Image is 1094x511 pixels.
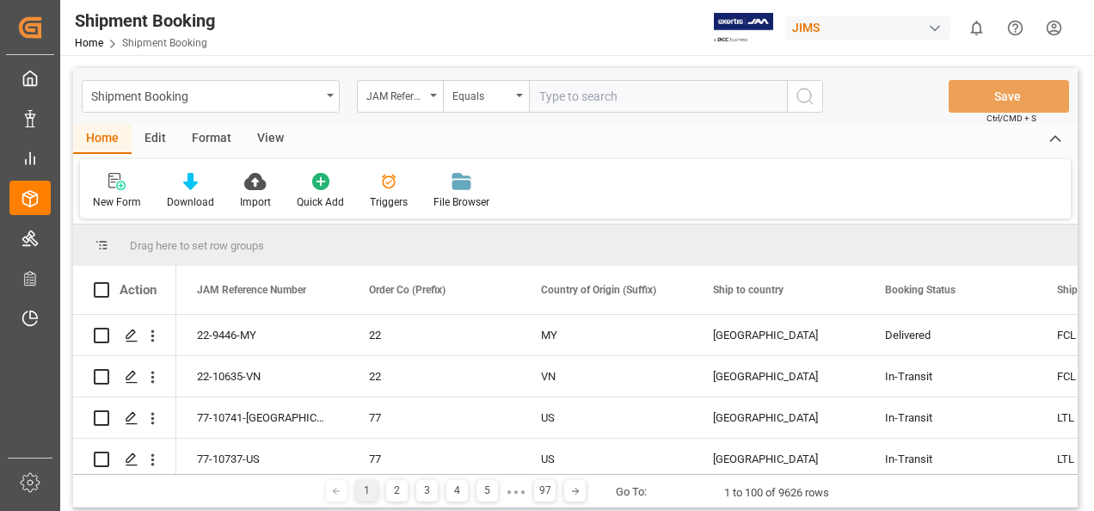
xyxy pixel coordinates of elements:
span: JAM Reference Number [197,284,306,296]
div: Press SPACE to select this row. [73,397,176,439]
div: 3 [416,480,438,502]
button: JIMS [785,11,957,44]
div: US [541,398,672,438]
div: In-Transit [885,357,1016,397]
div: Press SPACE to select this row. [73,315,176,356]
div: Import [240,194,271,210]
span: Order Co (Prefix) [369,284,446,296]
button: show 0 new notifications [957,9,996,47]
div: Delivered [885,316,1016,355]
span: Ship to country [713,284,784,296]
div: Shipment Booking [91,84,321,106]
button: Save [949,80,1069,113]
div: JIMS [785,15,950,40]
button: open menu [443,80,529,113]
div: 77 [369,398,500,438]
button: search button [787,80,823,113]
div: Press SPACE to select this row. [73,439,176,480]
div: Shipment Booking [75,8,215,34]
div: JAM Reference Number [366,84,425,104]
div: 77-10741-[GEOGRAPHIC_DATA] [176,397,348,438]
span: Booking Status [885,284,956,296]
div: File Browser [433,194,489,210]
div: 22-9446-MY [176,315,348,355]
div: [GEOGRAPHIC_DATA] [713,316,844,355]
div: 22 [369,316,500,355]
button: open menu [82,80,340,113]
div: [GEOGRAPHIC_DATA] [713,357,844,397]
div: Quick Add [297,194,344,210]
img: Exertis%20JAM%20-%20Email%20Logo.jpg_1722504956.jpg [714,13,773,43]
div: Edit [132,125,179,154]
div: Download [167,194,214,210]
div: 1 to 100 of 9626 rows [724,484,829,502]
div: Triggers [370,194,408,210]
div: [GEOGRAPHIC_DATA] [713,398,844,438]
a: Home [75,37,103,49]
input: Type to search [529,80,787,113]
div: Press SPACE to select this row. [73,356,176,397]
span: Drag here to set row groups [130,239,264,252]
div: 2 [386,480,408,502]
div: 5 [476,480,498,502]
div: [GEOGRAPHIC_DATA] [713,440,844,479]
div: Action [120,282,157,298]
div: ● ● ● [507,485,525,498]
span: Ctrl/CMD + S [986,112,1036,125]
div: 97 [534,480,556,502]
div: 77 [369,440,500,479]
div: View [244,125,297,154]
div: 22 [369,357,500,397]
div: New Form [93,194,141,210]
div: VN [541,357,672,397]
div: MY [541,316,672,355]
div: Equals [452,84,511,104]
div: 1 [356,480,378,502]
div: 77-10737-US [176,439,348,479]
span: Country of Origin (Suffix) [541,284,656,296]
div: Format [179,125,244,154]
div: 4 [446,480,468,502]
div: 22-10635-VN [176,356,348,397]
div: US [541,440,672,479]
div: In-Transit [885,398,1016,438]
div: Go To: [616,483,647,501]
button: open menu [357,80,443,113]
div: Home [73,125,132,154]
button: Help Center [996,9,1035,47]
div: In-Transit [885,440,1016,479]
